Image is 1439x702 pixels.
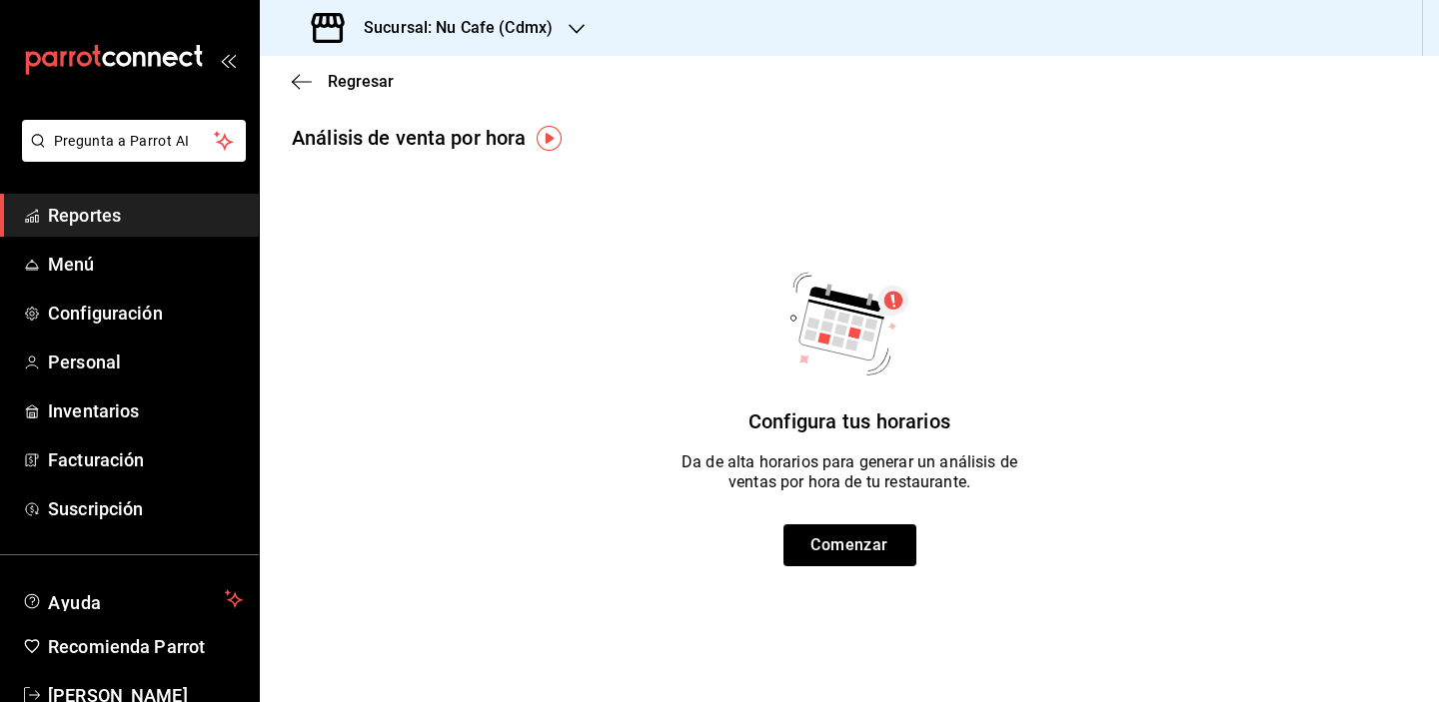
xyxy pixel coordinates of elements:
[220,52,236,68] button: open_drawer_menu
[537,126,562,151] img: Tooltip marker
[348,16,553,40] h3: Sucursal: Nu Cafe (Cdmx)
[54,131,215,152] span: Pregunta a Parrot AI
[682,452,1017,492] p: Da de alta horarios para generar un análisis de ventas por hora de tu restaurante.
[48,587,217,611] span: Ayuda
[783,524,916,566] button: Comenzar
[22,120,246,162] button: Pregunta a Parrot AI
[748,406,950,436] p: Configura tus horarios
[48,446,243,473] span: Facturación
[48,495,243,522] span: Suscripción
[14,145,246,166] a: Pregunta a Parrot AI
[48,251,243,278] span: Menú
[292,123,526,153] div: Análisis de venta por hora
[48,202,243,229] span: Reportes
[328,72,394,91] span: Regresar
[48,397,243,424] span: Inventarios
[48,300,243,327] span: Configuración
[48,633,243,660] span: Recomienda Parrot
[48,349,243,375] span: Personal
[292,72,394,91] button: Regresar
